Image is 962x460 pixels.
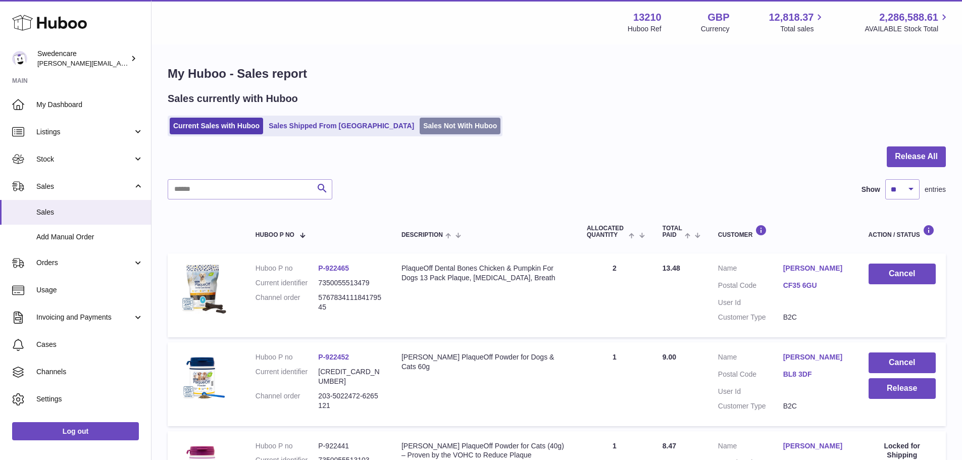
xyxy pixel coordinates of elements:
[36,258,133,268] span: Orders
[865,11,950,34] a: 2,286,588.61 AVAILABLE Stock Total
[718,298,783,308] dt: User Id
[718,281,783,293] dt: Postal Code
[587,225,627,238] span: ALLOCATED Quantity
[401,264,567,283] div: PlaqueOff Dental Bones Chicken & Pumpkin For Dogs 13 Pack Plaque, [MEDICAL_DATA], Breath
[36,340,143,349] span: Cases
[577,342,652,426] td: 1
[879,11,938,24] span: 2,286,588.61
[401,232,443,238] span: Description
[36,394,143,404] span: Settings
[36,208,143,217] span: Sales
[318,367,381,386] dd: [CREDIT_CARD_NUMBER]
[783,313,848,322] dd: B2C
[718,225,848,238] div: Customer
[718,387,783,396] dt: User Id
[783,352,848,362] a: [PERSON_NAME]
[318,391,381,411] dd: 203-5022472-6265121
[783,401,848,411] dd: B2C
[168,92,298,106] h2: Sales currently with Huboo
[318,264,349,272] a: P-922465
[36,232,143,242] span: Add Manual Order
[869,378,936,399] button: Release
[769,11,814,24] span: 12,818.37
[718,352,783,365] dt: Name
[718,441,783,453] dt: Name
[628,24,662,34] div: Huboo Ref
[633,11,662,24] strong: 13210
[318,441,381,451] dd: P-922441
[178,264,228,314] img: $_57.JPG
[769,11,825,34] a: 12,818.37 Total sales
[178,352,228,403] img: $_57.JPG
[783,281,848,290] a: CF35 6GU
[256,441,319,451] dt: Huboo P no
[256,293,319,312] dt: Channel order
[783,370,848,379] a: BL8 3DF
[401,352,567,372] div: [PERSON_NAME] PlaqueOff Powder for Dogs & Cats 60g
[318,353,349,361] a: P-922452
[12,422,139,440] a: Log out
[318,293,381,312] dd: 576783411184179545
[869,264,936,284] button: Cancel
[37,49,128,68] div: Swedencare
[168,66,946,82] h1: My Huboo - Sales report
[36,155,133,164] span: Stock
[36,313,133,322] span: Invoicing and Payments
[265,118,418,134] a: Sales Shipped From [GEOGRAPHIC_DATA]
[701,24,730,34] div: Currency
[887,146,946,167] button: Release All
[718,264,783,276] dt: Name
[36,100,143,110] span: My Dashboard
[663,353,676,361] span: 9.00
[869,225,936,238] div: Action / Status
[420,118,500,134] a: Sales Not With Huboo
[170,118,263,134] a: Current Sales with Huboo
[707,11,729,24] strong: GBP
[783,441,848,451] a: [PERSON_NAME]
[256,367,319,386] dt: Current identifier
[318,278,381,288] dd: 7350055513479
[37,59,202,67] span: [PERSON_NAME][EMAIL_ADDRESS][DOMAIN_NAME]
[36,127,133,137] span: Listings
[865,24,950,34] span: AVAILABLE Stock Total
[663,225,682,238] span: Total paid
[36,285,143,295] span: Usage
[718,401,783,411] dt: Customer Type
[577,253,652,337] td: 2
[663,264,680,272] span: 13.48
[869,352,936,373] button: Cancel
[780,24,825,34] span: Total sales
[36,182,133,191] span: Sales
[783,264,848,273] a: [PERSON_NAME]
[256,278,319,288] dt: Current identifier
[256,264,319,273] dt: Huboo P no
[718,313,783,322] dt: Customer Type
[256,391,319,411] dt: Channel order
[925,185,946,194] span: entries
[256,352,319,362] dt: Huboo P no
[256,232,294,238] span: Huboo P no
[36,367,143,377] span: Channels
[862,185,880,194] label: Show
[12,51,27,66] img: rebecca.fall@swedencare.co.uk
[663,442,676,450] span: 8.47
[718,370,783,382] dt: Postal Code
